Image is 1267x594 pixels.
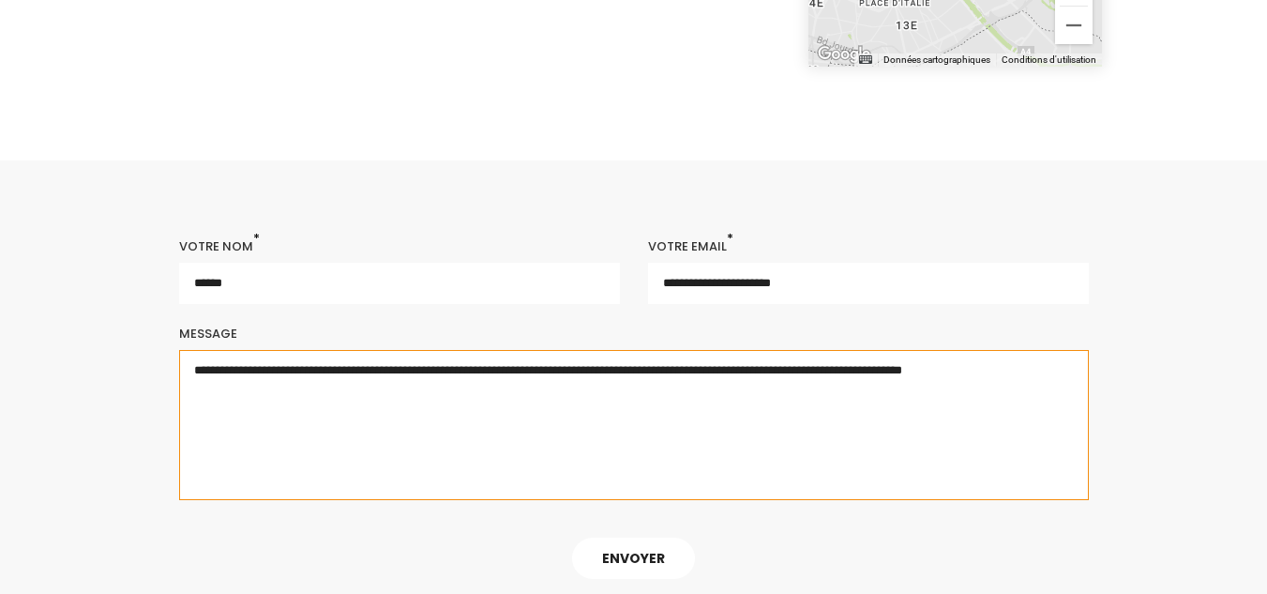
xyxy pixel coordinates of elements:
[179,323,1089,345] div: Message
[1002,54,1096,65] a: Conditions d'utilisation (s'ouvre dans un nouvel onglet)
[859,53,872,67] button: Raccourcis clavier
[883,53,990,67] button: Données cartographiques
[1055,7,1093,44] button: Zoom arrière
[572,538,695,579] button: ENVOYER
[648,236,1089,258] div: Votre email
[813,42,875,67] img: Google
[813,42,875,67] a: Ouvrir cette zone dans Google Maps (dans une nouvelle fenêtre)
[179,236,620,258] div: Votre nom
